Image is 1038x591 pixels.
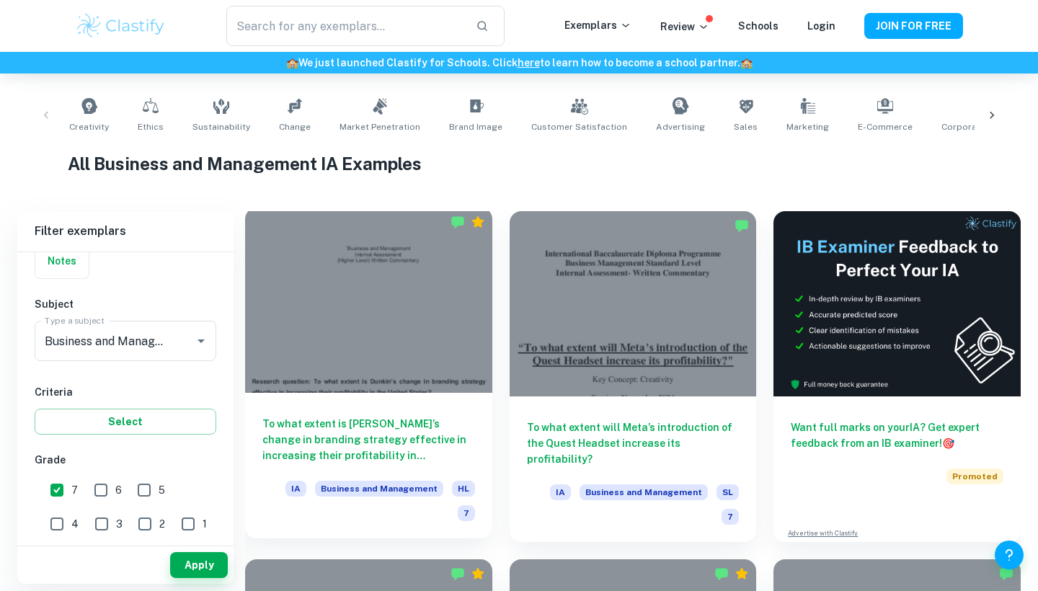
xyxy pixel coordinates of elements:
[995,541,1024,569] button: Help and Feedback
[941,120,1037,133] span: Corporate Profitability
[35,452,216,468] h6: Grade
[788,528,858,538] a: Advertise with Clastify
[159,516,165,532] span: 2
[159,482,165,498] span: 5
[864,13,963,39] button: JOIN FOR FREE
[35,384,216,400] h6: Criteria
[471,566,485,581] div: Premium
[451,215,465,229] img: Marked
[35,409,216,435] button: Select
[807,20,835,32] a: Login
[999,566,1013,581] img: Marked
[773,211,1021,396] img: Thumbnail
[510,211,757,542] a: To what extent will Meta’s introduction of the Quest Headset increase its profitability?IABusines...
[17,211,234,252] h6: Filter exemplars
[714,566,729,581] img: Marked
[285,481,306,497] span: IA
[564,17,631,33] p: Exemplars
[262,416,475,463] h6: To what extent is [PERSON_NAME]’s change in branding strategy effective in increasing their profi...
[946,468,1003,484] span: Promoted
[203,516,207,532] span: 1
[858,120,913,133] span: E-commerce
[660,19,709,35] p: Review
[226,6,464,46] input: Search for any exemplars...
[740,57,753,68] span: 🏫
[527,419,740,467] h6: To what extent will Meta’s introduction of the Quest Headset increase its profitability?
[550,484,571,500] span: IA
[451,566,465,581] img: Marked
[45,314,105,326] label: Type a subject
[717,484,739,500] span: SL
[315,481,443,497] span: Business and Management
[116,516,123,532] span: 3
[75,12,167,40] img: Clastify logo
[191,331,211,351] button: Open
[471,215,485,229] div: Premium
[722,509,739,525] span: 7
[656,120,705,133] span: Advertising
[449,120,502,133] span: Brand Image
[115,482,122,498] span: 6
[735,566,749,581] div: Premium
[518,57,540,68] a: here
[735,218,749,233] img: Marked
[942,437,954,449] span: 🎯
[458,505,475,521] span: 7
[734,120,758,133] span: Sales
[69,120,109,133] span: Creativity
[791,419,1003,451] h6: Want full marks on your IA ? Get expert feedback from an IB examiner!
[138,120,164,133] span: Ethics
[3,55,1035,71] h6: We just launched Clastify for Schools. Click to learn how to become a school partner.
[245,211,492,542] a: To what extent is [PERSON_NAME]’s change in branding strategy effective in increasing their profi...
[786,120,829,133] span: Marketing
[71,482,78,498] span: 7
[71,516,79,532] span: 4
[452,481,475,497] span: HL
[170,552,228,578] button: Apply
[531,120,627,133] span: Customer Satisfaction
[340,120,420,133] span: Market Penetration
[738,20,778,32] a: Schools
[286,57,298,68] span: 🏫
[773,211,1021,542] a: Want full marks on yourIA? Get expert feedback from an IB examiner!PromotedAdvertise with Clastify
[279,120,311,133] span: Change
[35,296,216,312] h6: Subject
[68,151,971,177] h1: All Business and Management IA Examples
[35,244,89,278] button: Notes
[580,484,708,500] span: Business and Management
[192,120,250,133] span: Sustainability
